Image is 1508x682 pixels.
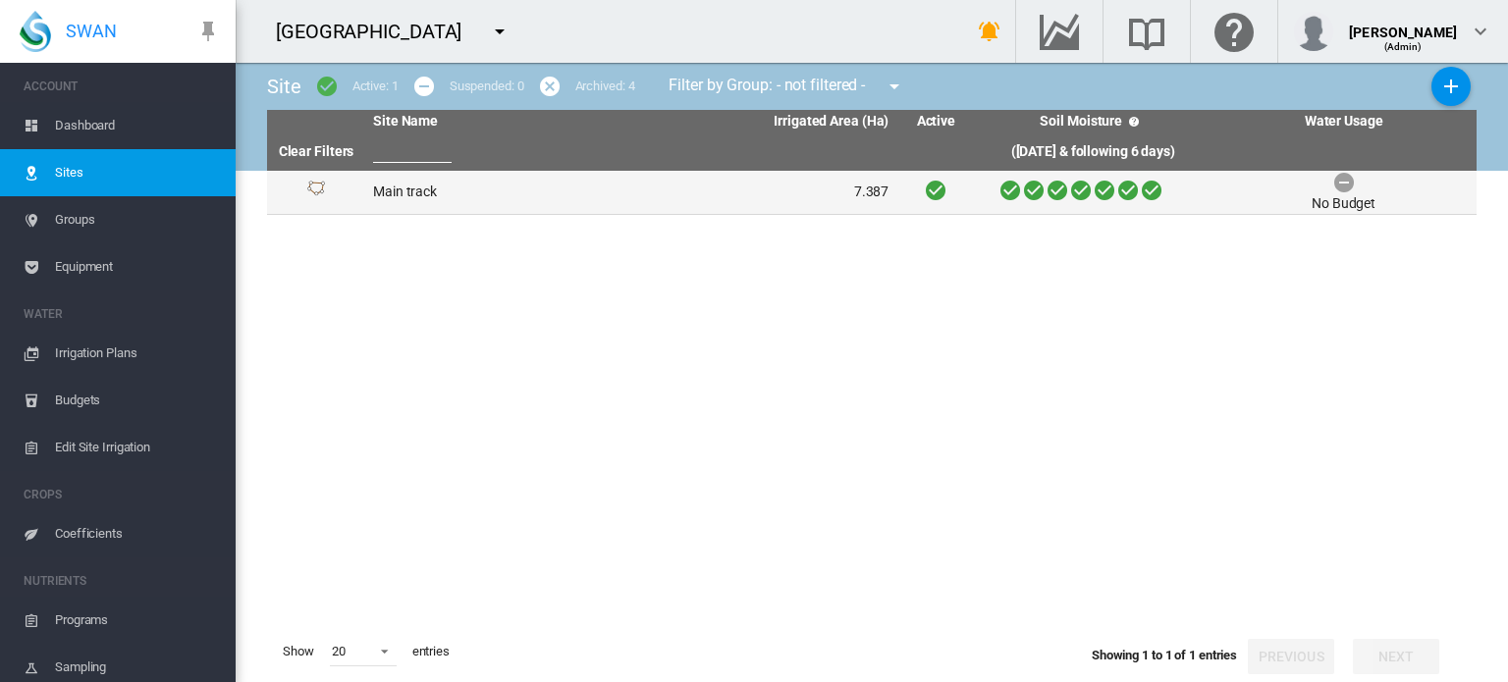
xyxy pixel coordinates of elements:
[654,67,920,106] div: Filter by Group: - not filtered -
[1036,20,1083,43] md-icon: Go to the Data Hub
[55,196,220,243] span: Groups
[1312,194,1375,214] div: No Budget
[315,75,339,98] md-icon: icon-checkbox-marked-circle
[538,75,562,98] md-icon: icon-cancel
[1431,67,1471,106] button: Add New Site, define start date
[275,181,357,204] div: Site Id: 37974
[450,78,524,95] div: Suspended: 0
[55,330,220,377] span: Irrigation Plans
[975,133,1211,171] th: ([DATE] & following 6 days)
[304,181,328,204] img: 1.svg
[279,143,354,159] a: Clear Filters
[488,20,512,43] md-icon: icon-menu-down
[480,12,519,51] button: icon-menu-down
[1439,75,1463,98] md-icon: icon-plus
[1248,639,1334,674] button: Previous
[1294,12,1333,51] img: profile.jpg
[20,11,51,52] img: SWAN-Landscape-Logo-Colour-drop.png
[24,298,220,330] span: WATER
[631,171,897,214] td: 7.387
[55,510,220,557] span: Coefficients
[55,149,220,196] span: Sites
[1092,648,1237,662] span: Showing 1 to 1 of 1 entries
[1211,110,1477,133] th: Water Usage
[276,18,479,45] div: [GEOGRAPHIC_DATA]
[24,71,220,102] span: ACCOUNT
[55,597,220,644] span: Programs
[975,110,1211,133] th: Soil Moisture
[883,75,906,98] md-icon: icon-menu-down
[365,171,631,214] td: Main track
[1122,110,1146,133] md-icon: icon-help-circle
[412,75,436,98] md-icon: icon-minus-circle
[404,635,458,668] span: entries
[267,75,301,98] span: Site
[66,19,117,43] span: SWAN
[1211,20,1258,43] md-icon: Click here for help
[196,20,220,43] md-icon: icon-pin
[631,110,897,133] th: Irrigated Area (Ha)
[875,67,914,106] button: icon-menu-down
[1384,41,1423,52] span: (Admin)
[24,479,220,510] span: CROPS
[352,78,399,95] div: Active: 1
[1353,639,1439,674] button: Next
[55,243,220,290] span: Equipment
[267,171,1477,215] tr: Site Id: 37974 Main track 7.387 No Budget
[1123,20,1170,43] md-icon: Search the knowledge base
[365,110,631,133] th: Site Name
[575,78,635,95] div: Archived: 4
[896,110,975,133] th: Active
[1349,15,1457,34] div: [PERSON_NAME]
[55,377,220,424] span: Budgets
[24,565,220,597] span: NUTRIENTS
[332,644,346,658] div: 20
[1469,20,1492,43] md-icon: icon-chevron-down
[55,102,220,149] span: Dashboard
[978,20,1001,43] md-icon: icon-bell-ring
[970,12,1009,51] button: icon-bell-ring
[55,424,220,471] span: Edit Site Irrigation
[275,635,322,668] span: Show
